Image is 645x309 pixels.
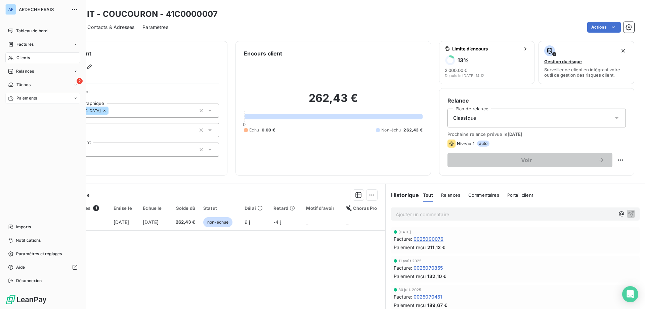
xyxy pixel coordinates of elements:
span: 1 [93,205,99,211]
span: Clients [16,55,30,61]
span: Niveau 1 [457,141,474,146]
span: [DATE] [143,219,159,225]
span: Limite d’encours [452,46,520,51]
span: _ [306,219,308,225]
span: -4 j [273,219,281,225]
button: Limite d’encours13%2 000,00 €Depuis le [DATE] 14:12 [439,41,535,84]
span: Facture : [394,293,412,300]
span: Paiement reçu [394,302,426,309]
span: [DATE] [398,230,411,234]
h6: 13 % [458,57,469,64]
div: Émise le [114,205,135,211]
span: 6 j [245,219,250,225]
span: non-échue [203,217,232,227]
h6: Historique [386,191,419,199]
span: auto [477,141,490,147]
span: ARDECHE FRAIS [19,7,67,12]
h3: 8 A HUIT - COUCOURON - 41C0000007 [59,8,218,20]
span: Facture : [394,264,412,271]
button: Actions [587,22,621,33]
span: Imports [16,224,31,230]
span: 0025070855 [414,264,443,271]
span: Propriétés Client [54,89,219,98]
span: 211,12 € [427,244,445,251]
span: _ [346,219,348,225]
span: 2 000,00 € [445,68,467,73]
span: Non-échu [381,127,401,133]
span: 2 [77,78,83,84]
span: Portail client [507,192,533,198]
span: Déconnexion [16,278,42,284]
span: Prochaine relance prévue le [447,131,626,137]
span: Contacts & Adresses [87,24,134,31]
span: Paramètres et réglages [16,251,62,257]
div: Open Intercom Messenger [622,286,638,302]
span: 0025070451 [414,293,442,300]
span: 30 juil. 2025 [398,288,422,292]
span: [DATE] [508,131,523,137]
span: Classique [453,115,476,121]
span: Tout [423,192,433,198]
span: 262,43 € [403,127,422,133]
div: Échue le [143,205,165,211]
span: 0025090076 [414,235,444,242]
span: Facture : [394,235,412,242]
span: Factures [16,41,34,47]
span: Surveiller ce client en intégrant votre outil de gestion des risques client. [544,67,629,78]
input: Ajouter une valeur [109,108,114,114]
span: Voir [456,157,598,163]
span: Paiement reçu [394,244,426,251]
span: 262,43 € [173,219,195,226]
span: Échu [249,127,259,133]
span: Notifications [16,237,41,243]
h6: Relance [447,96,626,105]
h2: 262,43 € [244,91,422,112]
span: Depuis le [DATE] 14:12 [445,74,484,78]
span: Commentaires [468,192,499,198]
span: Relances [441,192,460,198]
div: Retard [273,205,298,211]
span: 189,67 € [427,302,447,309]
span: Gestion du risque [544,59,582,64]
span: 11 août 2025 [398,259,422,263]
div: Délai [245,205,265,211]
span: Tableau de bord [16,28,47,34]
div: Statut [203,205,236,211]
button: Gestion du risqueSurveiller ce client en intégrant votre outil de gestion des risques client. [539,41,634,84]
a: Aide [5,262,80,273]
span: 0,00 € [262,127,275,133]
span: Paramètres [142,24,168,31]
h6: Encours client [244,49,282,57]
div: AF [5,4,16,15]
span: 0 [243,122,246,127]
div: Motif d'avoir [306,205,338,211]
span: Aide [16,264,25,270]
h6: Informations client [41,49,219,57]
span: 132,10 € [427,273,446,280]
div: Solde dû [173,205,195,211]
span: Paiement reçu [394,273,426,280]
button: Voir [447,153,612,167]
span: Paiements [16,95,37,101]
div: Chorus Pro [346,205,381,211]
span: [DATE] [114,219,129,225]
img: Logo LeanPay [5,294,47,305]
span: Tâches [16,82,31,88]
span: Relances [16,68,34,74]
